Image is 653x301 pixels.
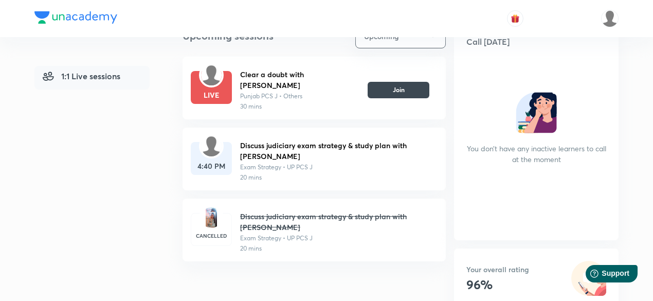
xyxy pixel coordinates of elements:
img: default.png [201,65,222,85]
img: Shefali Garg [601,10,619,27]
p: 30 mins [240,102,359,111]
h6: Discuss judiciary exam strategy & study plan with [PERSON_NAME] [240,211,429,233]
img: no inactive learner [516,92,557,133]
h6: Your overall rating [466,264,529,275]
button: Join [368,82,429,98]
p: 20 mins [240,173,429,182]
a: Company Logo [34,11,117,26]
p: 20 mins [240,244,429,253]
h6: LIVE [191,90,232,100]
span: 1:1 Live sessions [43,70,120,82]
h6: Clear a doubt with [PERSON_NAME] [240,69,359,91]
p: Exam Strategy • UP PCS J [240,234,429,243]
iframe: Help widget launcher [561,261,642,290]
h6: CANCELLED [191,232,231,240]
img: Company Logo [34,11,117,24]
h5: Call [DATE] [454,24,619,59]
div: 96% [466,277,529,293]
button: avatar [507,10,523,27]
img: avatar [511,14,520,23]
img: default.png [201,136,222,156]
h6: 4:40 PM [191,161,232,171]
h6: You don’t have any inactive learners to call at the moment [466,143,606,165]
p: Punjab PCS J • Others [240,92,359,101]
img: 94bcd89bc7ca4e5a82e5345f6df80e34.jpg [206,207,217,228]
p: Exam Strategy • UP PCS J [240,163,429,172]
h6: Discuss judiciary exam strategy & study plan with [PERSON_NAME] [240,140,429,162]
a: 1:1 Live sessions [34,66,150,90]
